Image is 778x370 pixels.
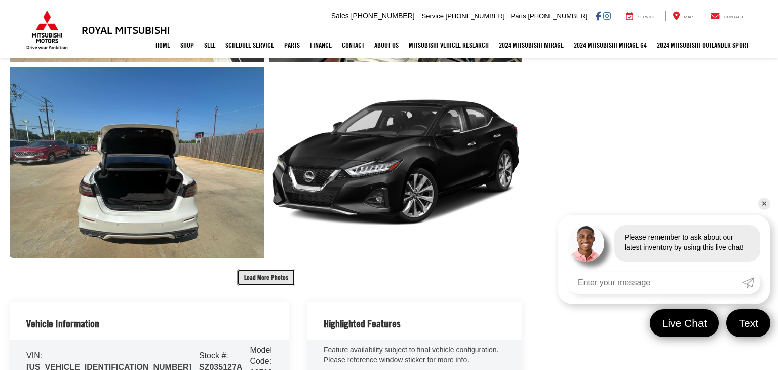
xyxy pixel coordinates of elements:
a: 2024 Mitsubishi Mirage [494,32,569,58]
a: Live Chat [650,309,719,337]
a: Expand Photo 22 [10,67,264,257]
button: Load More Photos [237,269,295,286]
span: Live Chat [657,316,712,330]
a: Home [150,32,175,58]
span: Text [733,316,763,330]
a: Text [726,309,770,337]
a: Service [618,11,663,21]
h3: Royal Mitsubishi [82,24,170,35]
span: Sales [331,12,349,20]
span: Service [638,15,655,19]
a: Shop [175,32,199,58]
input: Enter your message [568,272,742,294]
span: [PHONE_NUMBER] [528,12,587,20]
img: 2019 Nissan Maxima Platinum [8,65,266,260]
a: 2024 Mitsubishi Mirage G4 [569,32,652,58]
span: Contact [724,15,744,19]
span: Parts [511,12,526,20]
img: 2019 Nissan Maxima Platinum [266,65,525,260]
a: Sell [199,32,220,58]
a: Schedule Service: Opens in a new tab [220,32,279,58]
span: Service [422,12,444,20]
span: VIN: [26,351,42,360]
div: Please remember to ask about our latest inventory by using this live chat! [614,225,760,262]
span: Model Code: [250,346,272,366]
h2: Vehicle Information [26,318,99,329]
a: Mitsubishi Vehicle Research [404,32,494,58]
a: Instagram: Click to visit our Instagram page [603,12,611,20]
a: 2024 Mitsubishi Outlander SPORT [652,32,754,58]
span: Map [684,15,693,19]
a: Submit [742,272,760,294]
a: Map [665,11,701,21]
span: Stock #: [199,351,228,360]
span: Feature availability subject to final vehicle configuration. Please reference window sticker for ... [324,346,499,364]
a: About Us [369,32,404,58]
img: Mitsubishi [24,10,70,50]
a: Expand Photo 23 [269,67,523,257]
a: Contact [337,32,369,58]
a: Parts: Opens in a new tab [279,32,305,58]
span: [PHONE_NUMBER] [351,12,415,20]
a: Contact [703,11,751,21]
a: Finance [305,32,337,58]
img: Agent profile photo [568,225,604,262]
a: Facebook: Click to visit our Facebook page [596,12,601,20]
h2: Highlighted Features [324,318,401,329]
span: [PHONE_NUMBER] [446,12,505,20]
